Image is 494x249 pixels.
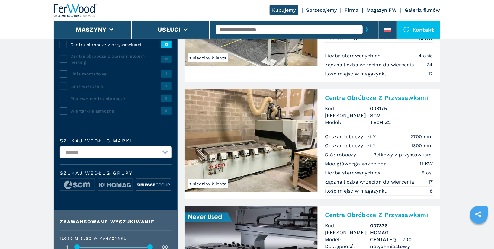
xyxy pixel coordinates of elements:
[161,70,172,77] span: 1
[325,161,388,167] p: Moc głównego wrzeciona
[158,26,181,33] button: Usługi
[98,179,133,191] img: image
[70,42,161,48] span: Centra obróbcze z przyssawkami
[325,62,416,68] p: Łączna liczba wrzecion do wiercenia
[60,171,172,176] span: Szukaj według grupy
[188,53,228,62] span: z siedziby klienta
[60,179,95,191] img: image
[161,41,172,48] span: 13
[76,26,106,33] button: Maszyny
[325,105,370,112] span: Kod:
[325,133,378,140] p: Obszar roboczy osi X
[325,94,433,101] h2: Centra Obróbcze Z Przyssawkami
[325,179,416,185] p: Łączna liczba wrzecion do wiercenia
[70,83,161,89] span: Linie wiercenia
[428,187,433,194] em: 18
[270,5,298,15] a: Kupujemy
[468,222,489,244] iframe: Chat
[325,170,383,176] p: Liczba sterowanych osi
[136,179,171,191] img: image
[367,7,397,13] a: Magazyn FW
[70,108,161,114] span: Wiertarki elastyczne
[185,89,318,192] img: Centra Obróbcze Z Przyssawkami SCM TECH Z2
[161,107,172,114] span: 5
[60,139,172,143] label: Szukaj według marki
[403,27,409,33] img: Kontakt
[428,178,433,185] em: 17
[405,7,441,13] a: Galeria filmów
[306,7,337,13] a: Sprzedajemy
[422,169,433,176] em: 5 osi
[325,236,370,243] span: Model:
[370,112,433,119] h3: SCM
[428,70,433,77] em: 12
[325,229,370,236] span: [PERSON_NAME]:
[70,53,161,65] span: Centra obróbcze z płaskim stołem nesting
[325,142,377,149] p: Obszar roboczy osi Y
[325,112,370,119] span: [PERSON_NAME]:
[370,229,433,236] h3: HOMAG
[60,237,172,240] div: Ilość miejsc w magazynku
[345,7,359,13] a: Firma
[161,82,172,90] span: 1
[370,222,433,229] h3: 007328
[325,188,389,194] p: Ilość miejsc w magazynku
[325,152,358,158] p: Stół roboczy
[161,95,172,102] span: 9
[370,119,433,126] h3: TECH Z2
[471,207,486,222] a: sharethis
[427,61,433,68] em: 34
[185,89,440,199] a: Centra Obróbcze Z Przyssawkami SCM TECH Z2z siedziby klientaCentra Obróbcze Z PrzyssawkamiKod:008...
[325,222,370,229] span: Kod:
[374,151,433,158] em: Belkowy z przyssawkami
[410,133,433,140] em: 2700 mm
[325,119,370,126] span: Model:
[60,219,172,224] div: Zaawansowane wyszukiwanie
[70,71,161,77] span: Linie montażowe
[325,53,383,59] p: Liczba sterowanych osi
[370,236,433,243] h3: CENTATEQ T-700
[325,71,389,77] p: Ilość miejsc w magazynku
[188,179,228,188] span: z siedziby klienta
[397,21,440,39] div: Kontakt
[70,96,161,102] span: Pionowe centra obróbcze
[411,142,433,149] em: 1300 mm
[54,4,97,17] img: Ferwood
[419,52,433,59] em: 4 osie
[363,23,372,37] button: submit-button
[325,211,433,219] h2: Centra Obróbcze Z Przyssawkami
[370,105,433,112] h3: 008175
[420,160,433,167] em: 11 KW
[161,56,172,63] span: 15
